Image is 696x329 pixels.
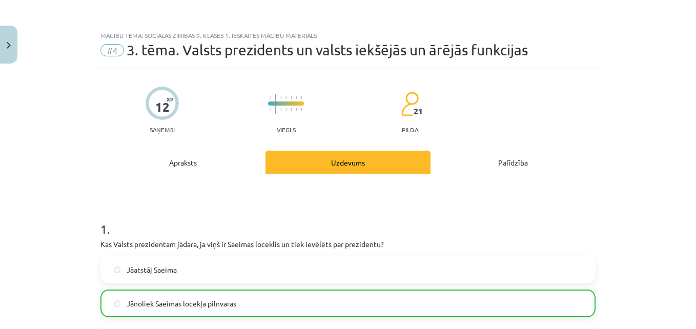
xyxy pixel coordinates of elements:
[127,264,177,275] span: Jāatstāj Saeima
[296,96,297,99] img: icon-short-line-57e1e144782c952c97e751825c79c345078a6d821885a25fce030b3d8c18986b.svg
[127,42,528,58] span: 3. tēma. Valsts prezidents un valsts iekšējās un ārējās funkcijas
[7,42,11,49] img: icon-close-lesson-0947bae3869378f0d4975bcd49f059093ad1ed9edebbc8119c70593378902aed.svg
[414,107,423,116] span: 21
[291,96,292,99] img: icon-short-line-57e1e144782c952c97e751825c79c345078a6d821885a25fce030b3d8c18986b.svg
[100,204,596,236] h1: 1 .
[277,126,296,133] p: Viegls
[301,108,302,111] img: icon-short-line-57e1e144782c952c97e751825c79c345078a6d821885a25fce030b3d8c18986b.svg
[167,96,173,102] span: XP
[291,108,292,111] img: icon-short-line-57e1e144782c952c97e751825c79c345078a6d821885a25fce030b3d8c18986b.svg
[100,32,596,39] div: Mācību tēma: Sociālās zinības 9. klases 1. ieskaites mācību materiāls
[100,44,124,56] span: #4
[146,126,179,133] p: Saņemsi
[296,108,297,111] img: icon-short-line-57e1e144782c952c97e751825c79c345078a6d821885a25fce030b3d8c18986b.svg
[114,266,120,273] input: Jāatstāj Saeima
[265,151,431,174] div: Uzdevums
[155,100,170,114] div: 12
[280,108,281,111] img: icon-short-line-57e1e144782c952c97e751825c79c345078a6d821885a25fce030b3d8c18986b.svg
[100,151,265,174] div: Apraksts
[285,108,286,111] img: icon-short-line-57e1e144782c952c97e751825c79c345078a6d821885a25fce030b3d8c18986b.svg
[270,96,271,99] img: icon-short-line-57e1e144782c952c97e751825c79c345078a6d821885a25fce030b3d8c18986b.svg
[127,298,236,309] span: Jānoliek Saeimas locekļa pilnvaras
[100,239,596,250] p: Kas Valsts prezidentam jādara, ja viņš ir Saeimas loceklis un tiek ievēlēts par prezidentu?
[114,300,120,307] input: Jānoliek Saeimas locekļa pilnvaras
[275,94,276,114] img: icon-long-line-d9ea69661e0d244f92f715978eff75569469978d946b2353a9bb055b3ed8787d.svg
[402,126,418,133] p: pilda
[401,91,419,117] img: students-c634bb4e5e11cddfef0936a35e636f08e4e9abd3cc4e673bd6f9a4125e45ecb1.svg
[270,108,271,111] img: icon-short-line-57e1e144782c952c97e751825c79c345078a6d821885a25fce030b3d8c18986b.svg
[431,151,596,174] div: Palīdzība
[280,96,281,99] img: icon-short-line-57e1e144782c952c97e751825c79c345078a6d821885a25fce030b3d8c18986b.svg
[285,96,286,99] img: icon-short-line-57e1e144782c952c97e751825c79c345078a6d821885a25fce030b3d8c18986b.svg
[301,96,302,99] img: icon-short-line-57e1e144782c952c97e751825c79c345078a6d821885a25fce030b3d8c18986b.svg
